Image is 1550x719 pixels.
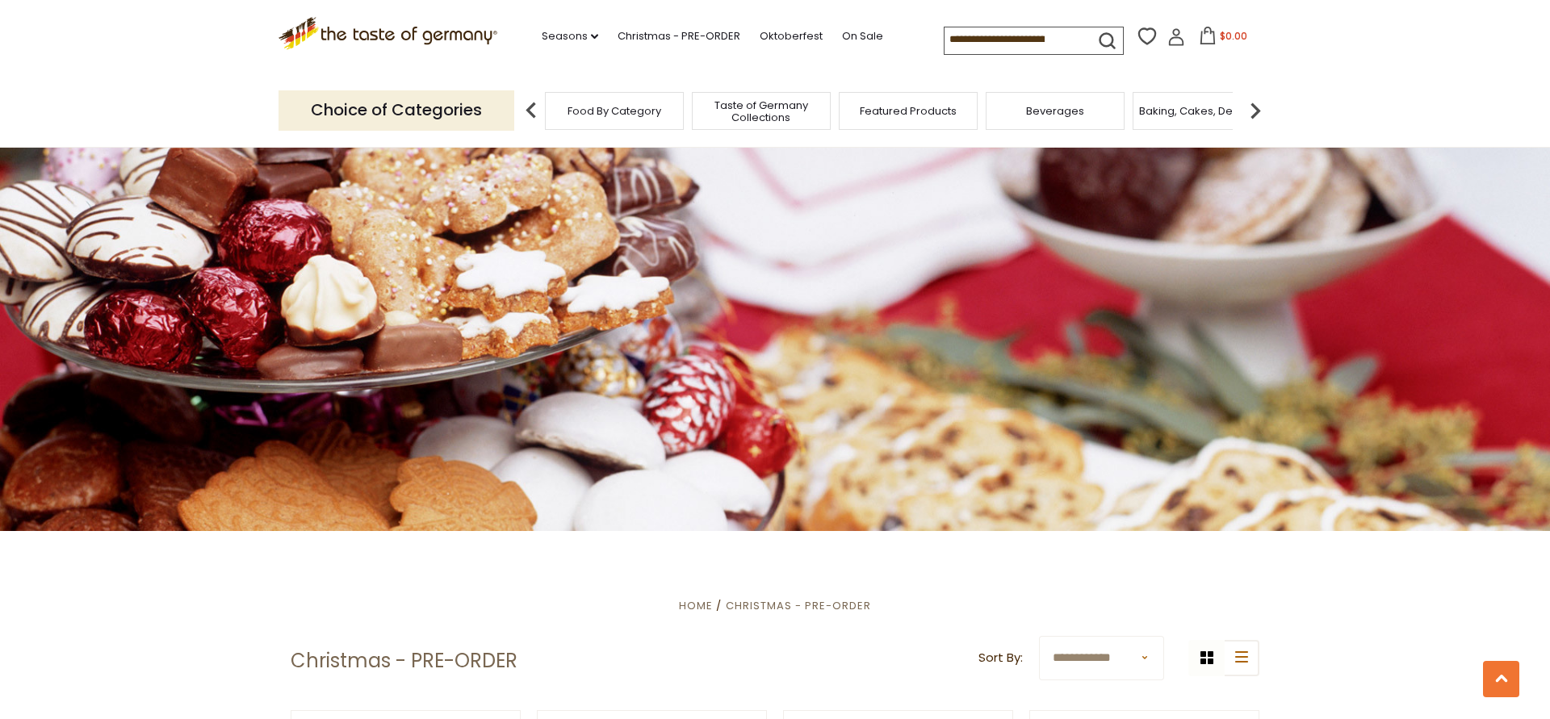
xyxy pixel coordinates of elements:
a: Seasons [542,27,598,45]
a: Featured Products [860,105,957,117]
button: $0.00 [1188,27,1257,51]
a: Christmas - PRE-ORDER [726,598,871,613]
span: $0.00 [1220,29,1247,43]
img: next arrow [1239,94,1271,127]
a: Home [679,598,713,613]
a: Food By Category [568,105,661,117]
h1: Christmas - PRE-ORDER [291,649,517,673]
a: On Sale [842,27,883,45]
label: Sort By: [978,648,1023,668]
img: previous arrow [515,94,547,127]
a: Taste of Germany Collections [697,99,826,123]
p: Choice of Categories [279,90,514,130]
a: Baking, Cakes, Desserts [1139,105,1264,117]
a: Beverages [1026,105,1084,117]
a: Christmas - PRE-ORDER [618,27,740,45]
a: Oktoberfest [760,27,823,45]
